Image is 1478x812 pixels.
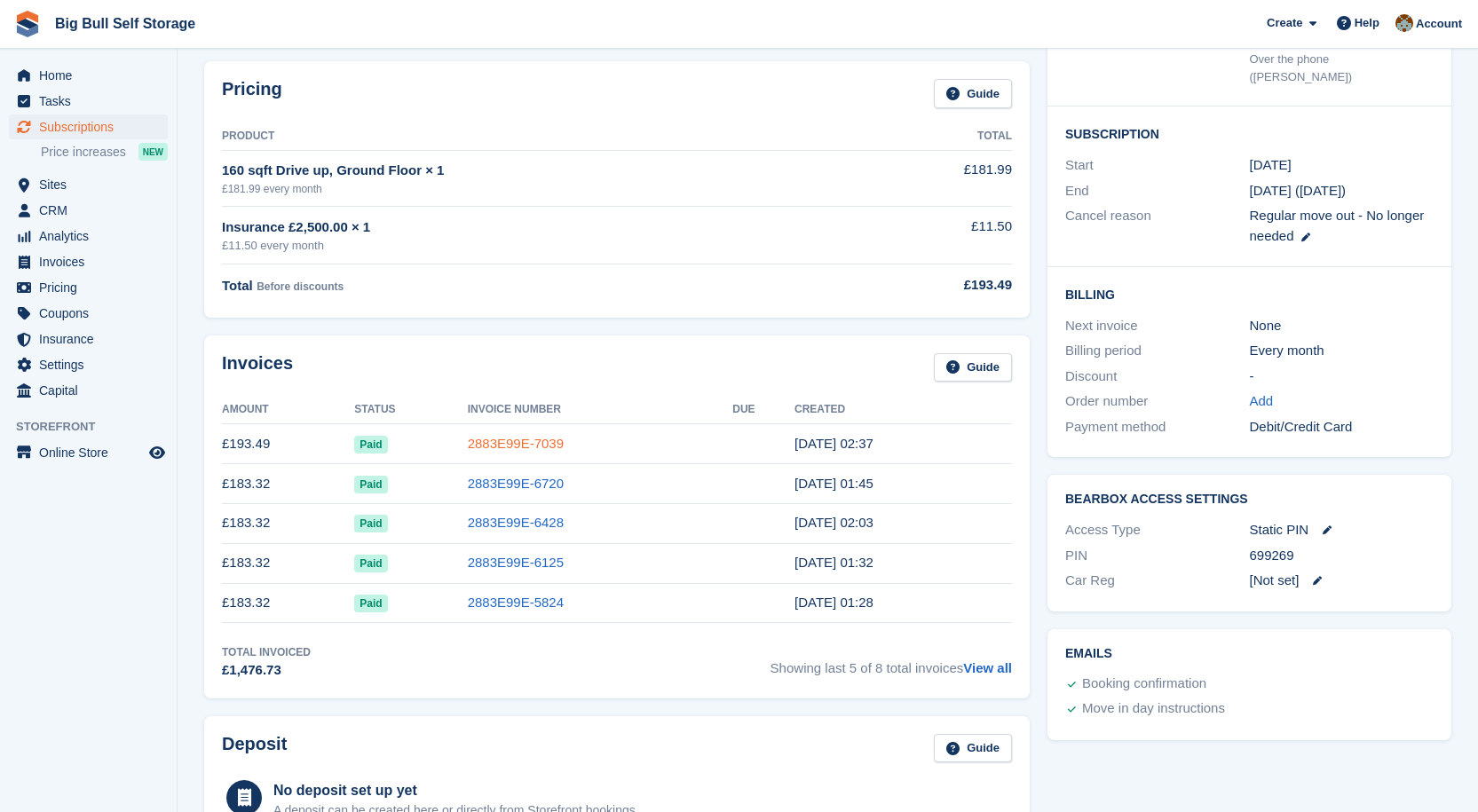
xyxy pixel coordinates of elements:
div: Next invoice [1065,316,1250,336]
div: 699269 [1250,546,1435,566]
a: menu [9,352,168,377]
div: Total Invoiced [222,644,311,660]
div: Static PIN [1250,520,1435,540]
div: £1,476.73 [222,660,311,681]
a: Price increases NEW [41,142,168,162]
span: Account [1416,15,1462,33]
div: Order number [1065,391,1250,412]
span: Before discounts [257,280,344,293]
a: menu [9,327,168,351]
div: End [1065,181,1250,201]
div: Payment method [1065,417,1250,438]
div: Debit/Credit Card [1250,417,1435,438]
th: Amount [222,396,354,424]
time: 2025-07-01 01:03:30 UTC [794,515,873,530]
span: Create [1267,14,1302,32]
span: Settings [39,352,146,377]
a: Guide [934,79,1012,108]
a: menu [9,249,168,274]
a: Guide [934,734,1012,763]
div: None [1250,316,1435,336]
img: Mike Llewellen Palmer [1395,14,1413,32]
a: menu [9,224,168,248]
time: 2025-06-01 00:32:31 UTC [794,555,873,570]
span: Home [39,63,146,88]
span: Pricing [39,275,146,300]
time: 2025-08-01 00:45:42 UTC [794,476,873,491]
span: Online Store [39,440,146,465]
div: [Not set] [1250,571,1435,591]
a: menu [9,89,168,114]
a: View all [963,660,1012,675]
h2: Pricing [222,79,282,108]
a: menu [9,275,168,300]
a: 2883E99E-6720 [468,476,564,491]
a: 2883E99E-6428 [468,515,564,530]
div: Cancel reason [1065,206,1250,246]
h2: Deposit [222,734,287,763]
span: [DATE] ([DATE]) [1250,183,1347,198]
span: Price increases [41,144,126,161]
td: £11.50 [872,207,1012,264]
div: Start [1065,155,1250,176]
a: 2883E99E-7039 [468,436,564,451]
div: - [1250,367,1435,387]
div: 160 sqft Drive up, Ground Floor × 1 [222,161,872,181]
span: Capital [39,378,146,403]
div: Booked [1065,31,1250,86]
td: £181.99 [872,150,1012,206]
span: Paid [354,476,387,493]
td: £183.32 [222,543,354,583]
time: 2025-05-01 00:28:36 UTC [794,595,873,610]
span: Paid [354,515,387,532]
a: 2883E99E-5824 [468,595,564,610]
div: Access Type [1065,520,1250,540]
span: Paid [354,436,387,453]
time: 2025-09-01 01:37:14 UTC [794,436,873,451]
h2: Invoices [222,353,293,382]
span: Subscriptions [39,114,146,139]
div: £11.50 every month [222,237,872,255]
div: £181.99 every month [222,181,872,197]
td: £183.32 [222,464,354,504]
a: menu [9,440,168,465]
a: Preview store [146,442,168,463]
span: Sites [39,172,146,197]
span: Regular move out - No longer needed [1250,208,1425,243]
span: Total [222,278,253,293]
div: Discount [1065,367,1250,387]
div: Billing period [1065,341,1250,361]
img: stora-icon-8386f47178a22dfd0bd8f6a31ec36ba5ce8667c1dd55bd0f319d3a0aa187defe.svg [14,11,41,37]
a: menu [9,198,168,223]
td: £183.32 [222,503,354,543]
div: No deposit set up yet [273,780,639,801]
div: £193.49 [872,275,1012,296]
span: Showing last 5 of 8 total invoices [771,644,1012,681]
th: Product [222,122,872,151]
td: £183.32 [222,583,354,623]
div: Every month [1250,341,1435,361]
div: PIN [1065,546,1250,566]
span: Tasks [39,89,146,114]
a: menu [9,378,168,403]
div: Insurance £2,500.00 × 1 [222,217,872,238]
a: Add [1250,391,1274,412]
div: Car Reg [1065,571,1250,591]
div: Over the phone ([PERSON_NAME]) [1250,51,1435,85]
div: Booking confirmation [1082,674,1206,695]
a: menu [9,63,168,88]
span: Insurance [39,327,146,351]
span: Paid [354,595,387,612]
h2: Billing [1065,285,1434,303]
span: Help [1355,14,1379,32]
h2: Emails [1065,647,1434,661]
a: Guide [934,353,1012,382]
a: menu [9,114,168,139]
td: £193.49 [222,424,354,464]
a: 2883E99E-6125 [468,555,564,570]
span: Invoices [39,249,146,274]
div: NEW [138,143,168,161]
h2: Subscription [1065,124,1434,142]
div: Move in day instructions [1082,698,1225,720]
a: Big Bull Self Storage [48,9,202,38]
